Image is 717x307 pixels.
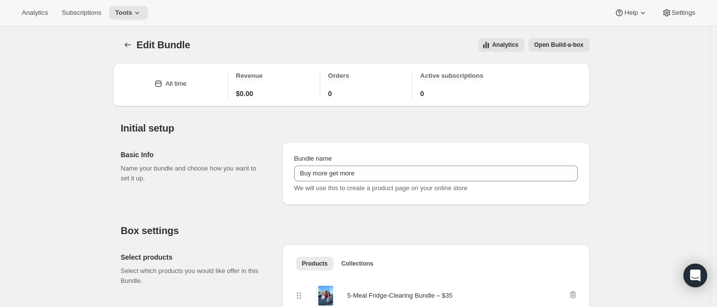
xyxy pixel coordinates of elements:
[347,291,453,301] div: 5-Meal Fridge-Clearing Bundle – $35
[22,9,48,17] span: Analytics
[56,6,107,20] button: Subscriptions
[109,6,148,20] button: Tools
[683,264,707,287] div: Open Intercom Messenger
[328,72,349,79] span: Orders
[121,122,590,134] h2: Initial setup
[672,9,695,17] span: Settings
[420,72,484,79] span: Active subscriptions
[115,9,132,17] span: Tools
[294,166,578,181] input: ie. Smoothie box
[302,260,328,268] span: Products
[478,38,524,52] button: View all analytics related to this specific bundles, within certain timeframes
[121,164,266,183] p: Name your bundle and choose how you want to set it up.
[608,6,653,20] button: Help
[236,72,263,79] span: Revenue
[528,38,590,52] button: View links to open the build-a-box on the online store
[121,252,266,262] h2: Select products
[16,6,54,20] button: Analytics
[294,184,468,192] span: We will use this to create a product page on your online store
[165,79,187,89] div: All time
[420,89,424,99] span: 0
[236,89,253,99] span: $0.00
[492,41,518,49] span: Analytics
[121,38,135,52] button: Bundles
[341,260,374,268] span: Collections
[534,41,584,49] span: Open Build-a-box
[121,266,266,286] p: Select which products you would like offer in this Bundle.
[121,225,590,237] h2: Box settings
[62,9,101,17] span: Subscriptions
[121,150,266,160] h2: Basic Info
[656,6,701,20] button: Settings
[624,9,638,17] span: Help
[294,155,332,162] span: Bundle name
[328,89,332,99] span: 0
[137,39,190,50] span: Edit Bundle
